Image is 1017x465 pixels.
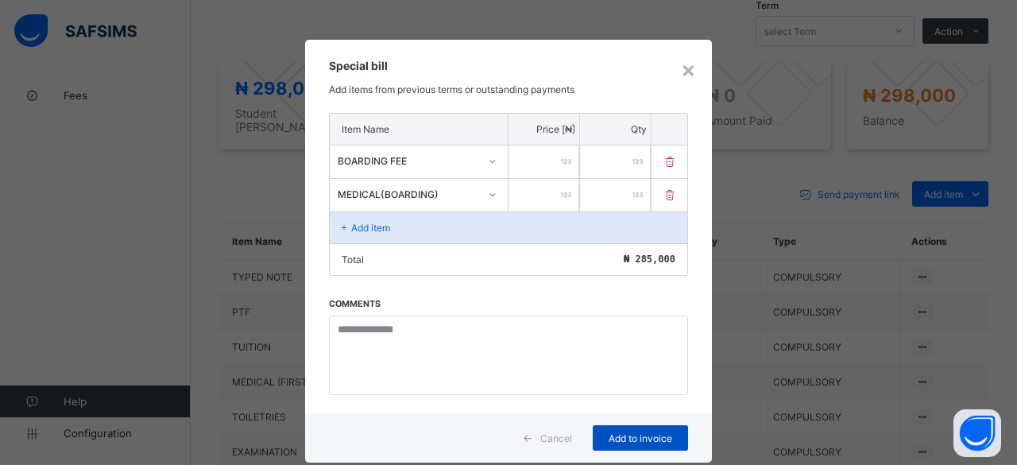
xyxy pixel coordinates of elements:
p: Price [₦] [512,123,575,135]
label: Comments [329,299,381,309]
p: Total [342,254,364,265]
span: Add to invoice [605,432,676,444]
p: Add item [351,222,390,234]
div: × [681,56,696,83]
h3: Special bill [329,59,688,72]
div: BOARDING FEE [338,155,479,167]
span: ₦ 285,000 [624,254,675,265]
p: Qty [584,123,647,135]
p: Add items from previous terms or outstanding payments [329,83,688,95]
p: Item Name [342,123,496,135]
span: Cancel [540,432,572,444]
button: Open asap [953,409,1001,457]
div: MEDICAL(BOARDING) [338,188,479,200]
